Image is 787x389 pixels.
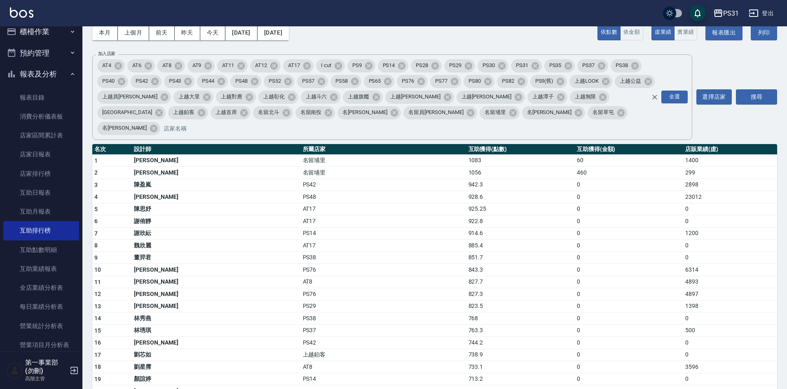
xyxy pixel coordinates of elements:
[588,108,619,116] span: 名留草屯
[216,91,256,104] div: 上越對應
[3,21,79,42] button: 櫃檯作業
[575,227,683,240] td: 0
[132,215,300,228] td: 謝侑靜
[295,108,327,116] span: 名留南投
[497,75,528,88] div: PS82
[197,77,219,85] span: PS44
[751,25,777,40] button: 列印
[10,7,33,18] img: Logo
[575,288,683,300] td: 0
[301,93,332,101] span: 上越斗六
[430,77,452,85] span: PS77
[149,25,175,40] button: 前天
[723,8,739,19] div: PS31
[253,108,284,116] span: 名留北斗
[301,337,466,349] td: PS42
[457,93,516,101] span: 上越[PERSON_NAME]
[97,59,125,72] div: AT4
[301,361,466,373] td: AT8
[466,154,575,167] td: 1083
[92,144,132,155] th: 名次
[132,264,300,276] td: [PERSON_NAME]
[575,349,683,361] td: 0
[478,61,500,70] span: PS30
[522,108,576,116] span: 名[PERSON_NAME]
[575,179,683,191] td: 0
[301,300,466,312] td: PS29
[466,300,575,312] td: 823.5
[651,24,675,40] button: 虛業績
[575,264,683,276] td: 0
[258,25,289,40] button: [DATE]
[575,373,683,385] td: 0
[337,108,392,116] span: 名[PERSON_NAME]
[3,126,79,145] a: 店家區間累計表
[649,91,661,103] button: Clear
[97,77,119,85] span: PS40
[132,191,300,203] td: [PERSON_NAME]
[611,61,633,70] span: PS38
[301,203,466,215] td: AT17
[683,324,777,337] td: 500
[132,337,300,349] td: [PERSON_NAME]
[132,179,300,191] td: 陳盈嵐
[217,59,248,72] div: AT11
[466,337,575,349] td: 744.2
[478,59,508,72] div: PS30
[132,276,300,288] td: [PERSON_NAME]
[164,75,195,88] div: PS43
[94,327,101,334] span: 15
[94,376,101,382] span: 19
[168,108,199,116] span: 上越鉑客
[94,315,101,321] span: 14
[683,252,777,264] td: 0
[258,91,298,104] div: 上越彰化
[544,61,567,70] span: PS35
[3,335,79,354] a: 營業項目月分析表
[575,312,683,325] td: 0
[683,191,777,203] td: 23012
[162,121,665,135] input: 店家名稱
[94,230,98,237] span: 7
[347,59,375,72] div: PS9
[696,89,732,105] button: 選擇店家
[527,91,567,104] div: 上越潭子
[683,179,777,191] td: 2898
[575,215,683,228] td: 0
[301,167,466,179] td: 名留埔里
[3,42,79,64] button: 預約管理
[301,154,466,167] td: 名留埔里
[615,77,646,85] span: 上越公益
[3,240,79,259] a: 互助點數明細
[575,240,683,252] td: 0
[301,227,466,240] td: PS14
[745,6,777,21] button: 登出
[683,300,777,312] td: 1398
[94,266,101,273] span: 10
[97,93,162,101] span: 上越員[PERSON_NAME]
[466,276,575,288] td: 827.7
[127,61,146,70] span: AT6
[3,278,79,297] a: 全店業績分析表
[250,59,281,72] div: AT12
[466,288,575,300] td: 827.3
[444,61,466,70] span: PS29
[337,106,401,119] div: 名[PERSON_NAME]
[3,202,79,221] a: 互助月報表
[511,61,533,70] span: PS31
[522,106,585,119] div: 名[PERSON_NAME]
[3,164,79,183] a: 店家排行榜
[683,154,777,167] td: 1400
[164,77,186,85] span: PS43
[575,144,683,155] th: 互助獲得(金額)
[173,91,213,104] div: 上越大里
[132,312,300,325] td: 林秀燕
[225,25,257,40] button: [DATE]
[674,24,697,40] button: 實業績
[457,91,525,104] div: 上越[PERSON_NAME]
[511,59,542,72] div: PS31
[94,352,101,358] span: 17
[403,108,468,116] span: 名留員[PERSON_NAME]
[97,75,128,88] div: PS40
[3,63,79,85] button: 報表及分析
